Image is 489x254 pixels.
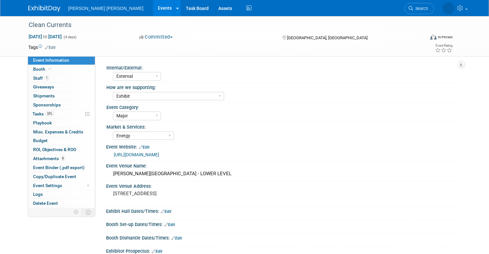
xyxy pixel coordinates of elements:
span: ROI, Objectives & ROO [33,147,76,152]
td: Personalize Event Tab Strip [71,208,82,216]
span: Tasks [32,111,54,116]
span: Event Settings [33,183,62,188]
span: Event Information [33,58,69,63]
a: Edit [171,236,182,240]
span: [GEOGRAPHIC_DATA], [GEOGRAPHIC_DATA] [287,35,367,40]
a: ROI, Objectives & ROO [28,145,95,154]
span: Search [413,6,428,11]
button: Committed [137,34,175,41]
img: Kelly Graber [442,2,455,14]
span: Misc. Expenses & Credits [33,129,83,134]
span: Playbook [33,120,52,125]
span: Booth [33,67,53,72]
span: Giveaways [33,84,54,89]
a: Edit [139,145,149,150]
a: Event Binder (.pdf export) [28,163,95,172]
div: Booth Dismantle Dates/Times: [106,233,461,241]
div: How are we supporting: [106,83,458,91]
span: Delete Event [33,201,58,206]
div: Event Rating [435,44,452,47]
div: Booth Set-up Dates/Times: [106,220,461,228]
a: Playbook [28,119,95,127]
a: [URL][DOMAIN_NAME] [114,152,159,157]
a: Edit [152,249,162,254]
a: Event Settings [28,181,95,190]
div: Clean Currents [26,19,417,31]
a: Search [404,3,434,14]
div: Market & Services: [106,122,458,130]
span: 8 [60,156,65,161]
span: Staff [33,76,49,81]
a: Edit [161,209,171,214]
span: [PERSON_NAME] [PERSON_NAME] [68,6,143,11]
td: Toggle Event Tabs [82,208,95,216]
a: Event Information [28,56,95,65]
span: Shipments [33,93,55,98]
a: Tasks33% [28,110,95,118]
span: Copy/Duplicate Event [33,174,76,179]
img: Format-Inperson.png [430,34,437,40]
img: ExhibitDay [28,5,60,12]
div: Event Website: [106,142,461,150]
div: Internal/External: [106,63,458,71]
a: Attachments8 [28,154,95,163]
a: Booth [28,65,95,74]
a: Sponsorships [28,101,95,109]
span: Event Binder (.pdf export) [33,165,85,170]
a: Edit [45,45,56,50]
a: Misc. Expenses & Credits [28,128,95,136]
span: Logs [33,192,43,197]
span: Modified Layout [87,185,89,186]
div: Event Venue Address: [106,181,461,189]
a: Copy/Duplicate Event [28,172,95,181]
td: Tags [28,44,56,50]
i: Booth reservation complete [48,67,51,71]
div: Event Format [390,33,453,43]
span: Attachments [33,156,65,161]
span: 1 [44,76,49,80]
span: (4 days) [63,35,77,39]
a: Edit [164,222,175,227]
div: [PERSON_NAME][GEOGRAPHIC_DATA] - LOWER LEVEL [111,169,456,179]
div: In-Person [438,35,453,40]
pre: [STREET_ADDRESS] [113,191,247,196]
a: Shipments [28,92,95,100]
div: Event Venue Name: [106,161,461,169]
span: to [42,34,48,39]
a: Logs [28,190,95,199]
div: Exhibit Hall Dates/Times: [106,206,461,215]
span: Sponsorships [33,102,61,107]
span: Budget [33,138,48,143]
span: 33% [45,111,54,116]
a: Staff1 [28,74,95,83]
div: Event Category: [106,103,458,111]
a: Giveaways [28,83,95,91]
span: [DATE] [DATE] [28,34,62,40]
a: Delete Event [28,199,95,208]
a: Budget [28,136,95,145]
